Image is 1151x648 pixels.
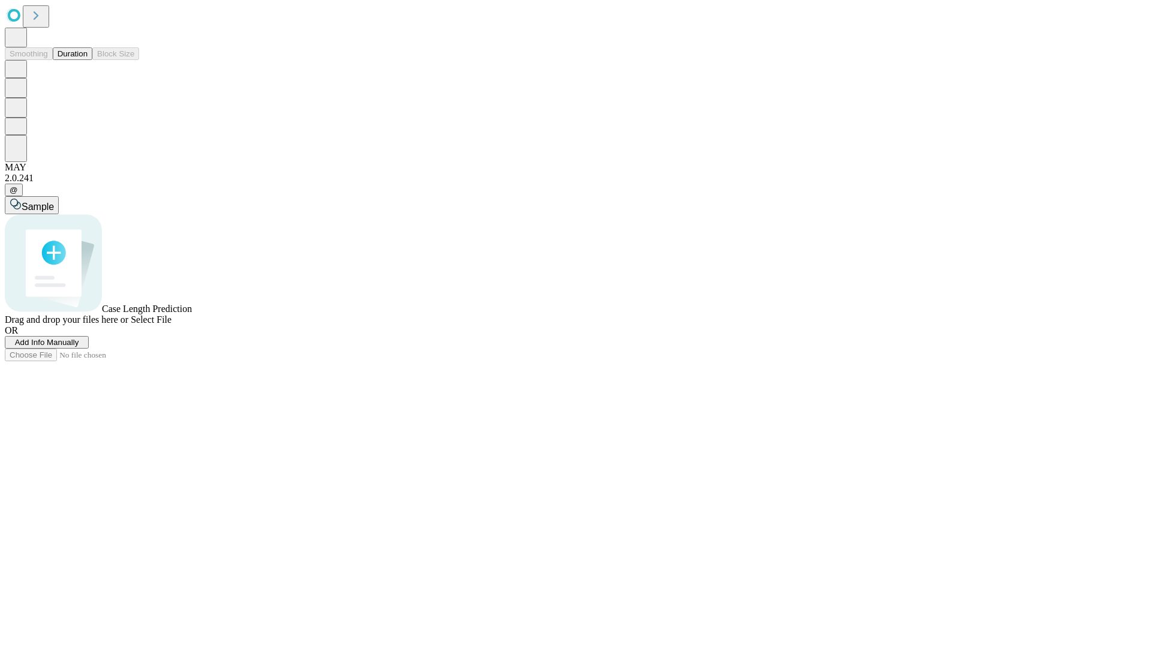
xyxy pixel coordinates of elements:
[102,304,192,314] span: Case Length Prediction
[5,314,128,325] span: Drag and drop your files here or
[10,185,18,194] span: @
[5,162,1146,173] div: MAY
[15,338,79,347] span: Add Info Manually
[53,47,92,60] button: Duration
[131,314,171,325] span: Select File
[5,184,23,196] button: @
[5,196,59,214] button: Sample
[5,336,89,349] button: Add Info Manually
[5,47,53,60] button: Smoothing
[22,202,54,212] span: Sample
[5,325,18,335] span: OR
[92,47,139,60] button: Block Size
[5,173,1146,184] div: 2.0.241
